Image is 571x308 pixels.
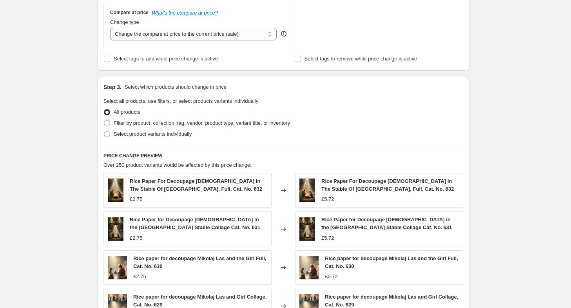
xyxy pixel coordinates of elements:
[103,162,252,168] span: Over 250 product variants would be affected by this price change:
[133,255,266,269] span: Rice paper for decoupage Mikolaj Las and the Girl Full, Cat. No. 630
[299,179,315,202] img: narodziny_jezusa_stajenka_betlejemska_A4_pelne_80x.png
[110,19,139,25] span: Change type
[299,256,319,279] img: mikolaj_las_dziewczynka_A4_pelne_80x.png
[114,120,290,126] span: Filter by product, collection, tag, vendor, product type, variant title, or inventory
[130,178,262,192] span: Rice Paper For Decoupage [DEMOGRAPHIC_DATA] In The Stable Of [GEOGRAPHIC_DATA], Full, Cat. No. 632
[280,30,288,38] div: help
[130,234,143,242] div: £2.75
[108,256,127,279] img: mikolaj_las_dziewczynka_A4_pelne_80x.png
[103,83,121,91] h2: Step 3.
[114,56,218,62] span: Select tags to add while price change is active
[321,234,334,242] div: £5.72
[130,217,260,230] span: Rice Paper for Decoupage [DEMOGRAPHIC_DATA] in the [GEOGRAPHIC_DATA] Stable Collage Cat. No. 631
[325,294,458,308] span: Rice paper for decoupage Mikolaj Las and Girl Collage, Cat. No. 629
[103,153,463,159] h6: PRICE CHANGE PREVIEW
[321,178,454,192] span: Rice Paper For Decoupage [DEMOGRAPHIC_DATA] In The Stable Of [GEOGRAPHIC_DATA], Full, Cat. No. 632
[325,255,458,269] span: Rice paper for decoupage Mikolaj Las and the Girl Full, Cat. No. 630
[130,195,143,203] div: £2.75
[305,56,417,62] span: Select tags to remove while price change is active
[114,109,140,115] span: All products
[114,131,192,137] span: Select product variants individually
[103,98,258,104] span: Select all products, use filters, or select products variants individually
[325,273,338,281] div: £5.72
[321,217,452,230] span: Rice Paper for Decoupage [DEMOGRAPHIC_DATA] in the [GEOGRAPHIC_DATA] Stable Collage Cat. No. 631
[133,273,146,281] div: £2.75
[125,83,227,91] p: Select which products should change in price
[321,195,334,203] div: £5.72
[108,217,123,241] img: narodziny_jezusa_stajenka_betlejemska_A4_80x.png
[152,10,218,16] button: What's the compare at price?
[108,179,123,202] img: narodziny_jezusa_stajenka_betlejemska_A4_pelne_80x.png
[133,294,266,308] span: Rice paper for decoupage Mikolaj Las and Girl Collage, Cat. No. 629
[110,9,149,16] h3: Compare at price
[299,217,315,241] img: narodziny_jezusa_stajenka_betlejemska_A4_80x.png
